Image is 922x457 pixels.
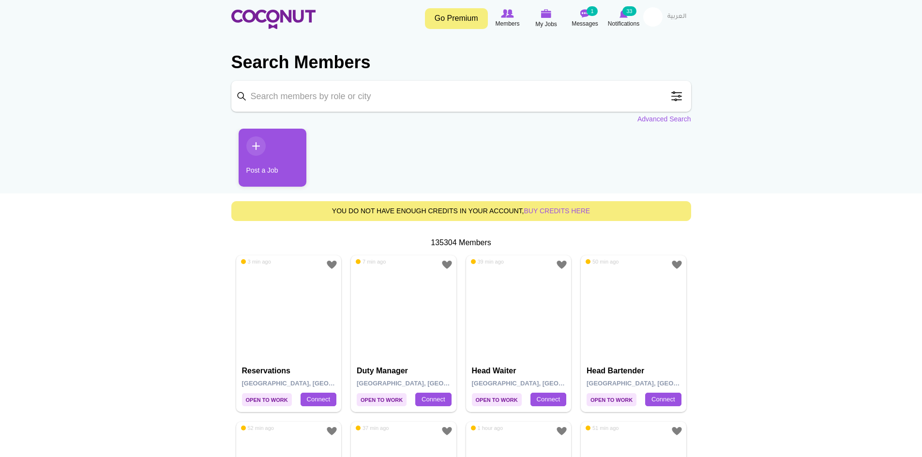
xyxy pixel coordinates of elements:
a: Notifications Notifications 33 [605,7,643,29]
a: Connect [415,393,451,406]
img: Home [231,10,316,29]
a: Add to Favourites [671,259,683,271]
span: Open to Work [242,393,292,406]
h4: Head Bartender [587,367,683,375]
a: Advanced Search [637,114,691,124]
span: Open to Work [357,393,407,406]
a: Connect [530,393,566,406]
img: My Jobs [541,9,552,18]
small: 1 [587,6,597,16]
span: 50 min ago [586,258,619,265]
span: 3 min ago [241,258,271,265]
h4: Reservations [242,367,338,375]
a: Add to Favourites [556,425,568,437]
span: Messages [572,19,598,29]
img: Messages [580,9,590,18]
div: 135304 Members [231,237,691,249]
a: Add to Favourites [326,425,338,437]
h5: You do not have enough credits in your account, [239,207,683,215]
span: 39 min ago [471,258,504,265]
small: 33 [622,6,636,16]
span: [GEOGRAPHIC_DATA], [GEOGRAPHIC_DATA] [472,380,610,387]
a: Messages Messages 1 [566,7,605,29]
a: Post a Job [239,129,306,187]
a: Add to Favourites [671,425,683,437]
span: 52 min ago [241,425,274,431]
a: Connect [301,393,336,406]
a: Add to Favourites [441,259,453,271]
span: Notifications [608,19,639,29]
span: 37 min ago [356,425,389,431]
span: My Jobs [535,19,557,29]
span: Open to Work [472,393,522,406]
a: Browse Members Members [488,7,527,29]
a: Connect [645,393,681,406]
a: Add to Favourites [556,259,568,271]
h4: Head Waiter [472,367,568,375]
span: [GEOGRAPHIC_DATA], [GEOGRAPHIC_DATA] [357,380,495,387]
span: 7 min ago [356,258,386,265]
a: العربية [663,7,691,27]
span: 1 hour ago [471,425,503,431]
a: My Jobs My Jobs [527,7,566,30]
span: 51 min ago [586,425,619,431]
a: Add to Favourites [441,425,453,437]
span: Open to Work [587,393,636,406]
span: [GEOGRAPHIC_DATA], [GEOGRAPHIC_DATA] [587,380,725,387]
span: [GEOGRAPHIC_DATA], [GEOGRAPHIC_DATA] [242,380,380,387]
h2: Search Members [231,51,691,74]
img: Browse Members [501,9,514,18]
h4: Duty Manager [357,367,453,375]
img: Notifications [620,9,628,18]
a: Add to Favourites [326,259,338,271]
span: Members [495,19,519,29]
a: Go Premium [425,8,488,29]
a: buy credits here [524,207,590,215]
li: 1 / 1 [231,129,299,194]
input: Search members by role or city [231,81,691,112]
